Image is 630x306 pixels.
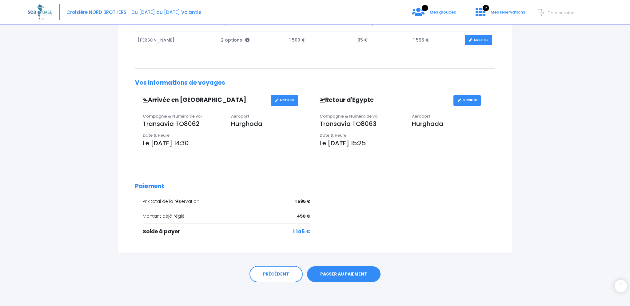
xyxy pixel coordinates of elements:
[412,119,495,128] p: Hurghada
[293,228,310,236] span: 1 145 €
[135,79,495,87] h2: Vos informations de voyages
[465,35,492,46] a: MODIFIER
[143,119,222,128] p: Transavia TO8062
[412,113,430,119] span: Aéroport
[297,213,310,219] span: 450 €
[135,32,218,49] td: [PERSON_NAME]
[135,183,495,190] h2: Paiement
[307,266,381,282] a: PASSER AU PAIEMENT
[320,132,346,138] span: Date & Heure
[143,113,202,119] span: Compagnie & Numéro de vol
[295,198,310,205] span: 1 595 €
[320,113,379,119] span: Compagnie & Numéro de vol
[249,266,303,283] a: PRÉCÉDENT
[221,37,249,43] span: 2 options
[491,9,525,15] span: Mes réservations
[483,5,489,11] span: 2
[320,119,403,128] p: Transavia TO8063
[143,228,311,236] div: Solde à payer
[231,113,249,119] span: Aéroport
[143,213,311,219] div: Montant déjà réglé
[548,10,574,16] span: Déconnexion
[422,5,428,11] span: 1
[271,95,298,106] a: MODIFIER
[430,9,456,15] span: Mes groupes
[286,32,354,49] td: 1 500 €
[320,139,495,148] p: Le [DATE] 15:25
[143,198,311,205] div: Prix total de la réservation
[410,32,462,49] td: 1 595 €
[66,9,201,15] span: Croisière NORD BROTHERS - Du [DATE] au [DATE] Volantis
[143,132,169,138] span: Date & Heure
[453,95,481,106] a: MODIFIER
[354,32,410,49] td: 95 €
[407,11,461,17] a: 1 Mes groupes
[143,139,311,148] p: Le [DATE] 14:30
[471,11,529,17] a: 2 Mes réservations
[231,119,310,128] p: Hurghada
[138,97,271,104] h3: Arrivée en [GEOGRAPHIC_DATA]
[315,97,453,104] h3: Retour d'Egypte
